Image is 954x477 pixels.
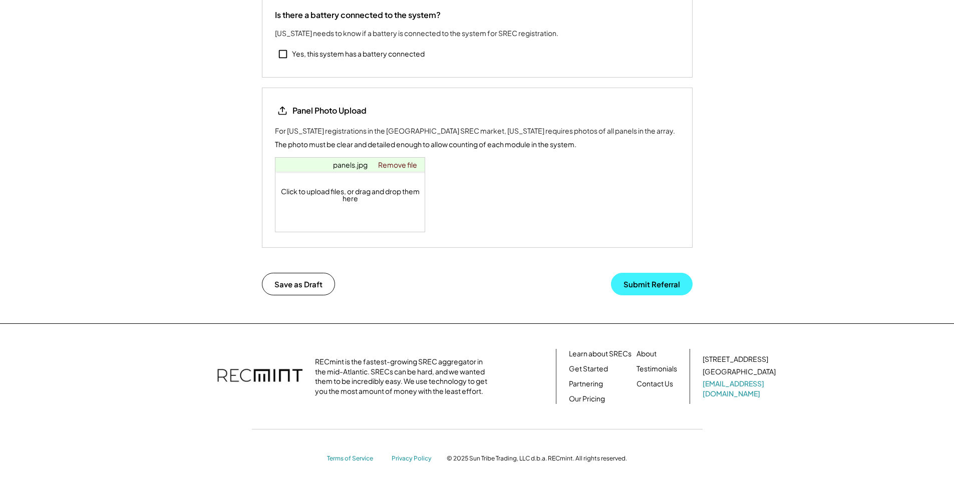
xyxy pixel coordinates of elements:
div: For [US_STATE] registrations in the [GEOGRAPHIC_DATA] SREC market, [US_STATE] requires photos of ... [275,126,675,136]
a: Our Pricing [569,394,605,404]
div: [US_STATE] needs to know if a battery is connected to the system for SREC registration. [275,28,558,39]
button: Save as Draft [262,273,335,295]
a: Partnering [569,379,603,389]
a: [EMAIL_ADDRESS][DOMAIN_NAME] [703,379,778,398]
a: Testimonials [637,364,677,374]
a: Privacy Policy [392,454,437,463]
a: Get Started [569,364,608,374]
div: Click to upload files, or drag and drop them here [275,158,426,232]
div: RECmint is the fastest-growing SREC aggregator in the mid-Atlantic. SRECs can be hard, and we wan... [315,357,493,396]
div: Panel Photo Upload [292,105,367,116]
div: Is there a battery connected to the system? [275,10,441,21]
div: Yes, this system has a battery connected [292,49,425,59]
a: Learn about SRECs [569,349,631,359]
a: Contact Us [637,379,673,389]
div: [GEOGRAPHIC_DATA] [703,367,776,377]
div: [STREET_ADDRESS] [703,354,768,364]
a: Remove file [375,158,421,172]
a: Terms of Service [327,454,382,463]
img: recmint-logotype%403x.png [217,359,302,394]
a: About [637,349,657,359]
div: © 2025 Sun Tribe Trading, LLC d.b.a. RECmint. All rights reserved. [447,454,627,462]
button: Submit Referral [611,273,693,295]
a: panels.jpg [333,160,368,169]
div: The photo must be clear and detailed enough to allow counting of each module in the system. [275,139,576,150]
